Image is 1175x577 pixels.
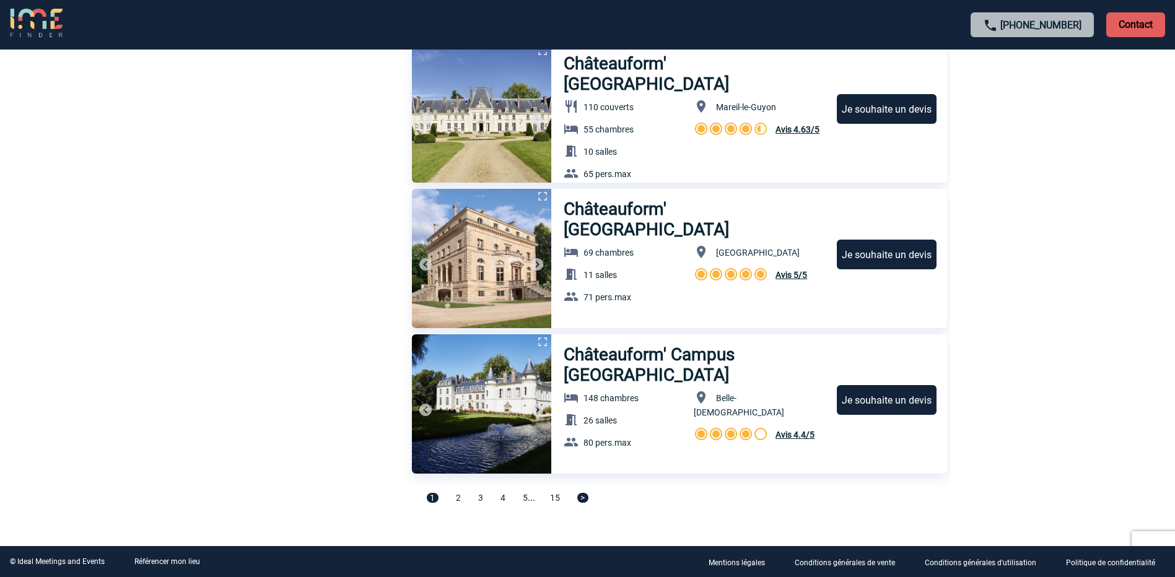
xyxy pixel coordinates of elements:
[983,18,998,33] img: call-24-px.png
[1066,558,1155,567] p: Politique de confidentialité
[564,412,579,427] img: baseline_meeting_room_white_24dp-b.png
[1106,12,1165,37] p: Contact
[564,199,826,240] h3: Châteauform' [GEOGRAPHIC_DATA]
[694,390,709,405] img: baseline_location_on_white_24dp-b.png
[795,558,895,567] p: Conditions générales de vente
[775,430,815,440] span: Avis 4.4/5
[583,124,634,134] span: 55 chambres
[478,493,483,503] span: 3
[837,385,937,415] div: Je souhaite un devis
[837,94,937,124] div: Je souhaite un devis
[412,189,551,328] img: 1.jpg
[412,43,551,183] img: 1.jpg
[915,556,1056,568] a: Conditions générales d'utilisation
[583,438,631,448] span: 80 pers.max
[694,99,709,114] img: baseline_location_on_white_24dp-b.png
[564,166,579,181] img: baseline_group_white_24dp-b.png
[564,144,579,158] img: baseline_meeting_room_white_24dp-b.png
[583,102,634,112] span: 110 couverts
[564,99,579,114] img: baseline_restaurant_white_24dp-b.png
[583,147,617,157] span: 10 salles
[716,102,776,112] span: Mareil-le-Guyon
[775,124,819,134] span: Avis 4.63/5
[564,344,826,385] h3: Châteauform' Campus [GEOGRAPHIC_DATA]
[583,393,639,403] span: 148 chambres
[523,493,528,503] span: 5
[564,121,579,136] img: baseline_hotel_white_24dp-b.png
[10,557,105,566] div: © Ideal Meetings and Events
[564,435,579,449] img: baseline_group_white_24dp-b.png
[500,493,505,503] span: 4
[564,390,579,405] img: baseline_hotel_white_24dp-b.png
[583,415,617,425] span: 26 salles
[564,267,579,282] img: baseline_meeting_room_white_24dp-b.png
[456,493,461,503] span: 2
[716,248,800,258] span: [GEOGRAPHIC_DATA]
[550,493,560,503] span: 15
[412,334,551,474] img: 1.jpg
[1000,19,1081,31] a: [PHONE_NUMBER]
[583,169,631,179] span: 65 pers.max
[134,557,200,566] a: Référencer mon lieu
[694,245,709,259] img: baseline_location_on_white_24dp-b.png
[775,270,807,280] span: Avis 5/5
[427,493,439,503] span: 1
[785,556,915,568] a: Conditions générales de vente
[564,289,579,304] img: baseline_group_white_24dp-b.png
[837,240,937,269] div: Je souhaite un devis
[412,492,947,515] div: ...
[583,270,617,280] span: 11 salles
[583,248,634,258] span: 69 chambres
[709,558,765,567] p: Mentions légales
[564,245,579,259] img: baseline_hotel_white_24dp-b.png
[583,292,631,302] span: 71 pers.max
[925,558,1036,567] p: Conditions générales d'utilisation
[1056,556,1175,568] a: Politique de confidentialité
[564,53,826,94] h3: Châteauform' [GEOGRAPHIC_DATA]
[699,556,785,568] a: Mentions légales
[577,493,588,503] span: >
